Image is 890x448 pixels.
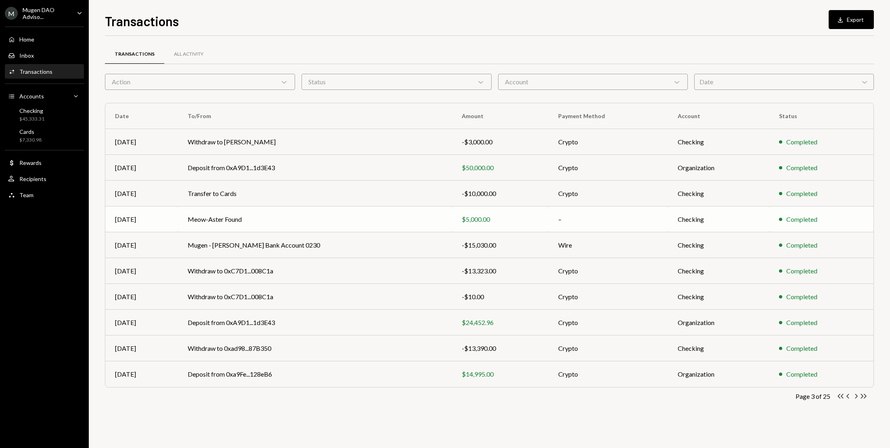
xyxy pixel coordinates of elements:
[178,361,452,387] td: Deposit from 0xa9Fe...128eB6
[19,137,42,144] div: $7,330.98
[19,128,42,135] div: Cards
[462,137,539,147] div: -$3,000.00
[302,74,492,90] div: Status
[115,215,168,224] div: [DATE]
[178,232,452,258] td: Mugen - [PERSON_NAME] Bank Account 0230
[115,292,168,302] div: [DATE]
[668,155,769,181] td: Organization
[5,32,84,46] a: Home
[549,361,668,387] td: Crypto
[549,103,668,129] th: Payment Method
[549,232,668,258] td: Wire
[668,129,769,155] td: Checking
[105,103,178,129] th: Date
[829,10,874,29] button: Export
[105,13,179,29] h1: Transactions
[549,258,668,284] td: Crypto
[462,189,539,198] div: -$10,000.00
[549,284,668,310] td: Crypto
[5,64,84,79] a: Transactions
[786,318,817,327] div: Completed
[164,44,213,65] a: All Activity
[786,240,817,250] div: Completed
[115,344,168,353] div: [DATE]
[549,155,668,181] td: Crypto
[549,310,668,335] td: Crypto
[668,361,769,387] td: Organization
[5,105,84,124] a: Checking$45,333.31
[178,284,452,310] td: Withdraw to 0xC7D1...008C1a
[786,163,817,173] div: Completed
[23,6,70,20] div: Mugen DAO Adviso...
[19,36,34,43] div: Home
[462,369,539,379] div: $14,995.00
[549,335,668,361] td: Crypto
[174,51,203,58] div: All Activity
[19,116,44,123] div: $45,333.31
[462,215,539,224] div: $5,000.00
[668,181,769,206] td: Checking
[498,74,688,90] div: Account
[668,335,769,361] td: Checking
[178,155,452,181] td: Deposit from 0xA9D1...1d3E43
[19,159,42,166] div: Rewards
[5,155,84,170] a: Rewards
[105,74,295,90] div: Action
[668,206,769,232] td: Checking
[796,392,830,400] div: Page 3 of 25
[786,215,817,224] div: Completed
[178,258,452,284] td: Withdraw to 0xC7D1...008C1a
[452,103,549,129] th: Amount
[549,129,668,155] td: Crypto
[786,292,817,302] div: Completed
[462,266,539,276] div: -$13,323.00
[462,344,539,353] div: -$13,390.00
[462,318,539,327] div: $24,452.96
[19,107,44,114] div: Checking
[462,163,539,173] div: $50,000.00
[786,266,817,276] div: Completed
[115,51,155,58] div: Transactions
[5,188,84,202] a: Team
[5,7,18,20] div: M
[19,192,34,198] div: Team
[694,74,874,90] div: Date
[19,175,46,182] div: Recipients
[19,93,44,100] div: Accounts
[178,310,452,335] td: Deposit from 0xA9D1...1d3E43
[5,89,84,103] a: Accounts
[668,310,769,335] td: Organization
[786,344,817,353] div: Completed
[19,52,34,59] div: Inbox
[668,232,769,258] td: Checking
[115,137,168,147] div: [DATE]
[668,103,769,129] th: Account
[178,206,452,232] td: Meow-Aster Found
[178,103,452,129] th: To/From
[178,181,452,206] td: Transfer to Cards
[19,68,52,75] div: Transactions
[668,284,769,310] td: Checking
[786,369,817,379] div: Completed
[115,318,168,327] div: [DATE]
[462,240,539,250] div: -$15,030.00
[178,335,452,361] td: Withdraw to 0xad98...87B350
[115,240,168,250] div: [DATE]
[178,129,452,155] td: Withdraw to [PERSON_NAME]
[115,369,168,379] div: [DATE]
[786,189,817,198] div: Completed
[5,171,84,186] a: Recipients
[115,163,168,173] div: [DATE]
[105,44,164,65] a: Transactions
[769,103,873,129] th: Status
[115,266,168,276] div: [DATE]
[549,181,668,206] td: Crypto
[5,48,84,63] a: Inbox
[5,126,84,145] a: Cards$7,330.98
[786,137,817,147] div: Completed
[462,292,539,302] div: -$10.00
[115,189,168,198] div: [DATE]
[549,206,668,232] td: –
[668,258,769,284] td: Checking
